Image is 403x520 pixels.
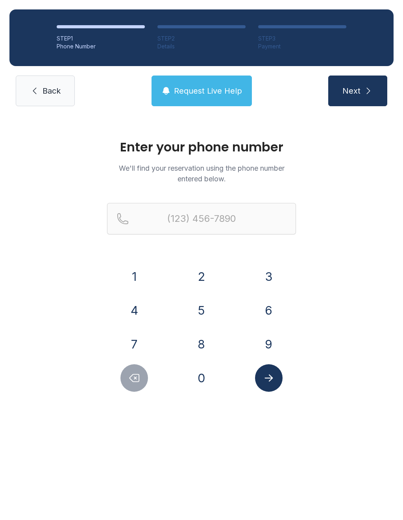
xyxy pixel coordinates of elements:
[255,297,283,324] button: 6
[120,263,148,290] button: 1
[342,85,360,96] span: Next
[57,35,145,42] div: STEP 1
[107,163,296,184] p: We'll find your reservation using the phone number entered below.
[174,85,242,96] span: Request Live Help
[258,42,346,50] div: Payment
[255,364,283,392] button: Submit lookup form
[57,42,145,50] div: Phone Number
[188,364,215,392] button: 0
[107,203,296,234] input: Reservation phone number
[157,35,246,42] div: STEP 2
[107,141,296,153] h1: Enter your phone number
[188,263,215,290] button: 2
[188,330,215,358] button: 8
[255,263,283,290] button: 3
[120,364,148,392] button: Delete number
[188,297,215,324] button: 5
[258,35,346,42] div: STEP 3
[255,330,283,358] button: 9
[43,85,61,96] span: Back
[120,330,148,358] button: 7
[120,297,148,324] button: 4
[157,42,246,50] div: Details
